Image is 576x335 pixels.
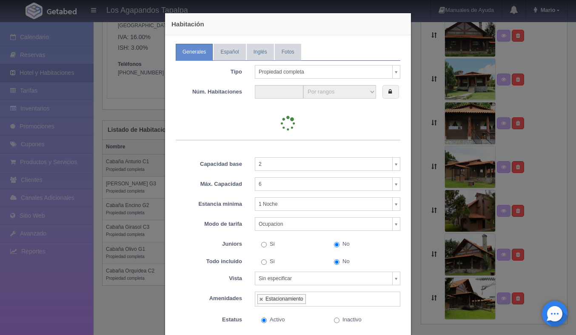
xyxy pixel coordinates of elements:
a: Generales [176,44,213,60]
input: Inactivo [334,318,339,323]
input: Activo [261,318,267,323]
input: No [334,242,339,247]
span: 1 Noche [259,198,389,210]
label: Estatus [169,313,248,324]
label: No [334,237,350,248]
span: Sin especificar [259,272,389,285]
label: Máx. Capacidad [169,177,248,188]
label: Modo de tarifa [169,217,248,228]
div: Estacionamiento [265,296,303,302]
a: Ocupacion [255,217,400,231]
a: 1 Noche [255,197,400,211]
a: 6 [255,177,400,191]
label: Todo incluido [169,255,248,266]
h4: Habitación [171,20,405,28]
input: No [334,259,339,265]
label: Vista [169,272,248,283]
label: Si [261,237,275,248]
label: Estancia minima [169,197,248,208]
label: Inactivo [334,313,362,324]
a: Sin especificar [255,272,400,285]
a: Fotos [275,44,301,60]
label: Juniors [169,237,248,248]
input: Si [261,242,267,247]
span: Ocupacion [259,218,389,230]
label: Si [261,255,275,266]
label: Amenidades [169,292,248,303]
a: 2 [255,157,400,171]
span: Propiedad completa [259,65,389,78]
span: 2 [259,158,389,170]
a: Español [214,44,245,60]
a: Inglés [247,44,274,60]
label: Núm. Habitaciones [169,85,248,96]
label: Activo [261,313,285,324]
input: Si [261,259,267,265]
label: Capacidad base [169,157,248,168]
span: 6 [259,178,389,190]
label: Tipo [169,65,248,76]
a: Propiedad completa [255,65,400,79]
label: No [334,255,350,266]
